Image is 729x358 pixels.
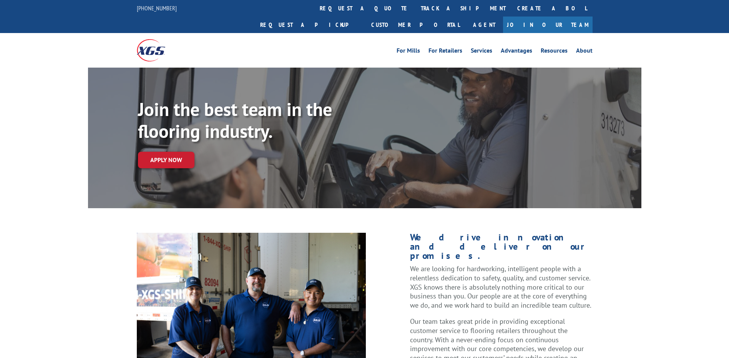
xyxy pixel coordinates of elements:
a: About [576,48,593,56]
a: [PHONE_NUMBER] [137,4,177,12]
strong: Join the best team in the flooring industry. [138,97,332,143]
a: Request a pickup [254,17,365,33]
a: Advantages [501,48,532,56]
a: Customer Portal [365,17,465,33]
a: Services [471,48,492,56]
a: Join Our Team [503,17,593,33]
a: Agent [465,17,503,33]
a: Apply now [138,152,194,168]
h1: We drive innovation and deliver on our promises. [410,233,592,264]
a: For Retailers [428,48,462,56]
a: For Mills [397,48,420,56]
a: Resources [541,48,568,56]
p: We are looking for hardworking, intelligent people with a relentless dedication to safety, qualit... [410,264,592,317]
